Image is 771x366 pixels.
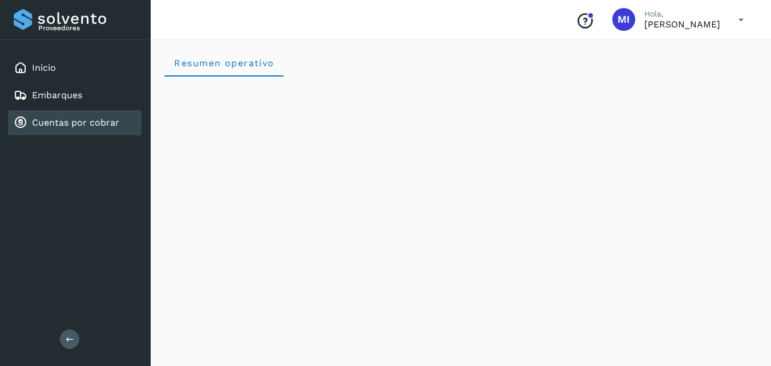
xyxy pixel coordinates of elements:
[32,62,56,73] a: Inicio
[644,19,720,30] p: Magda Imelda Ramos Gelacio
[8,110,142,135] div: Cuentas por cobrar
[173,58,275,69] span: Resumen operativo
[644,9,720,19] p: Hola,
[38,24,137,32] p: Proveedores
[32,117,119,128] a: Cuentas por cobrar
[32,90,82,100] a: Embarques
[8,55,142,81] div: Inicio
[8,83,142,108] div: Embarques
